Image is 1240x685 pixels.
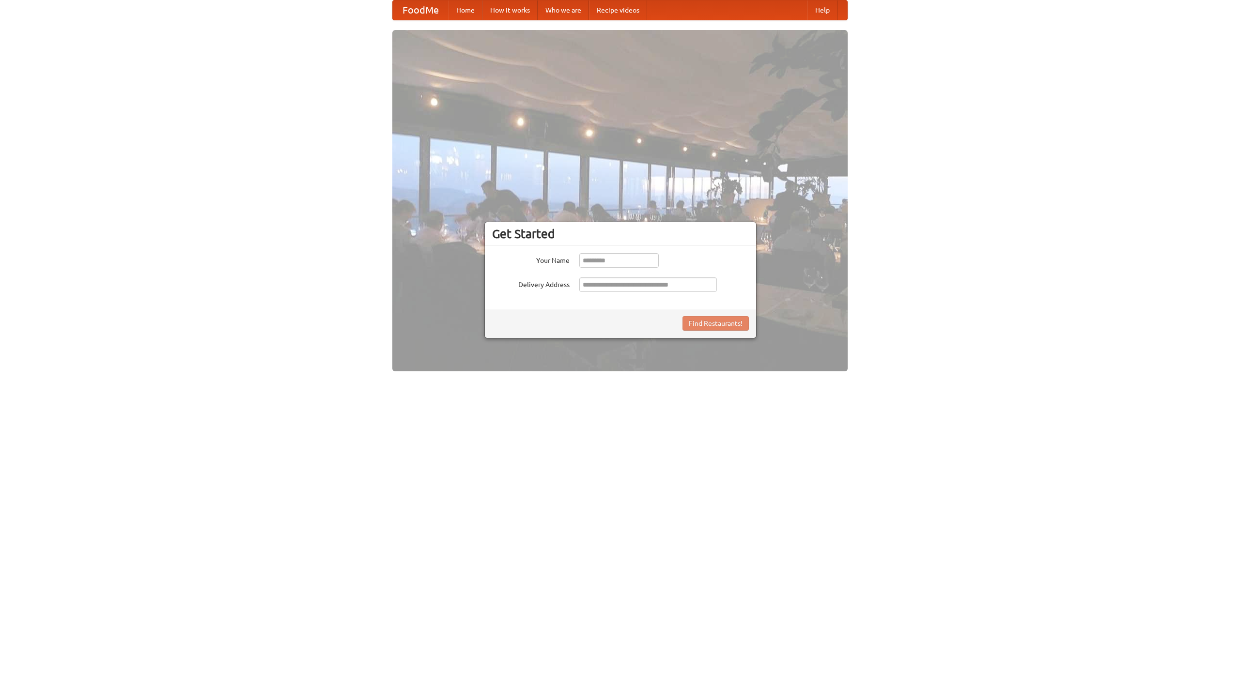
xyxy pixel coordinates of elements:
a: How it works [482,0,538,20]
a: Help [807,0,837,20]
a: Recipe videos [589,0,647,20]
label: Delivery Address [492,277,570,289]
a: Home [449,0,482,20]
a: Who we are [538,0,589,20]
button: Find Restaurants! [682,316,749,331]
h3: Get Started [492,227,749,241]
a: FoodMe [393,0,449,20]
label: Your Name [492,253,570,265]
